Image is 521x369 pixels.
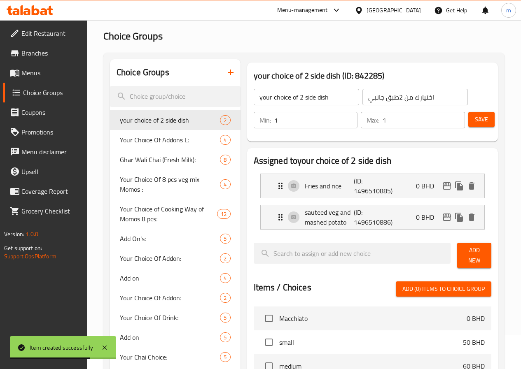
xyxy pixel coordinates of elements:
[3,102,87,122] a: Coupons
[110,347,241,367] div: Your Chai Choice:5
[21,147,80,157] span: Menu disclaimer
[220,156,230,164] span: 8
[467,313,485,323] p: 0 BHD
[261,205,484,229] div: Expand
[220,179,230,189] div: Choices
[220,334,230,341] span: 5
[220,136,230,144] span: 4
[220,273,230,283] div: Choices
[453,211,465,223] button: duplicate
[354,176,387,196] p: (ID: 1496510885)
[220,274,230,282] span: 4
[110,248,241,268] div: Your Choice Of Addon:2
[279,313,467,323] span: Macchiato
[259,115,271,125] p: Min:
[120,352,220,362] span: Your Chai Choice:
[21,48,80,58] span: Branches
[220,115,230,125] div: Choices
[120,174,220,194] span: Your Choice Of 8 pcs veg mix Momos :
[217,210,230,218] span: 12
[220,234,230,244] div: Choices
[3,63,87,83] a: Menus
[4,243,42,253] span: Get support on:
[110,288,241,308] div: Your Choice Of Addon:2
[416,212,441,222] p: 0 BHD
[3,142,87,162] a: Menu disclaimer
[110,130,241,150] div: Your Choice Of Addons L:4
[3,181,87,201] a: Coverage Report
[120,155,220,165] span: Ghar Wali Chai (Fresh Milk):
[220,332,230,342] div: Choices
[463,337,485,347] p: 50 BHD
[3,162,87,181] a: Upsell
[220,353,230,361] span: 5
[254,155,491,167] h2: Assigned to your choice of 2 side dish
[120,115,220,125] span: your choice of 2 side dish
[277,5,328,15] div: Menu-management
[110,110,241,130] div: your choice of 2 side dish2
[367,6,421,15] div: [GEOGRAPHIC_DATA]
[457,243,491,268] button: Add New
[396,281,491,297] button: Add (0) items to choice group
[354,207,387,227] p: (ID: 1496510886)
[21,167,80,176] span: Upsell
[279,337,463,347] span: small
[220,116,230,124] span: 2
[21,127,80,137] span: Promotions
[254,281,311,294] h2: Items / Choices
[453,180,465,192] button: duplicate
[254,202,491,233] li: Expand
[120,313,220,323] span: Your Choice Of Drink:
[4,251,56,262] a: Support.OpsPlatform
[3,122,87,142] a: Promotions
[261,174,484,198] div: Expand
[120,234,220,244] span: Add On's:
[220,135,230,145] div: Choices
[220,235,230,243] span: 5
[120,273,220,283] span: Add on
[110,327,241,347] div: Add on5
[305,181,354,191] p: Fries and rice
[220,294,230,302] span: 2
[4,229,24,239] span: Version:
[220,181,230,188] span: 4
[468,112,495,127] button: Save
[21,206,80,216] span: Grocery Checklist
[120,204,217,224] span: Your Choice of Cooking Way of Momos 8 pcs:
[30,343,93,352] div: Item created successfully
[110,268,241,288] div: Add on4
[110,308,241,327] div: Your Choice Of Drink:5
[117,66,169,79] h2: Choice Groups
[254,243,451,264] input: search
[3,83,87,102] a: Choice Groups
[120,253,220,263] span: Your Choice Of Addon:
[217,209,230,219] div: Choices
[21,28,80,38] span: Edit Restaurant
[110,229,241,248] div: Add On's:5
[441,180,453,192] button: edit
[254,170,491,202] li: Expand
[21,186,80,196] span: Coverage Report
[220,255,230,262] span: 2
[506,6,511,15] span: m
[465,211,478,223] button: delete
[110,150,241,169] div: Ghar Wali Chai (Fresh Milk):8
[254,69,491,82] h3: your choice of 2 side dish (ID: 842285)
[120,293,220,303] span: Your Choice Of Addon:
[21,107,80,117] span: Coupons
[110,169,241,199] div: Your Choice Of 8 pcs veg mix Momos :4
[220,314,230,322] span: 5
[402,284,485,294] span: Add (0) items to choice group
[220,155,230,165] div: Choices
[110,86,241,107] input: search
[475,114,488,125] span: Save
[220,293,230,303] div: Choices
[120,332,220,342] span: Add on
[220,253,230,263] div: Choices
[416,181,441,191] p: 0 BHD
[110,199,241,229] div: Your Choice of Cooking Way of Momos 8 pcs:12
[3,43,87,63] a: Branches
[3,23,87,43] a: Edit Restaurant
[260,310,278,327] span: Select choice
[220,313,230,323] div: Choices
